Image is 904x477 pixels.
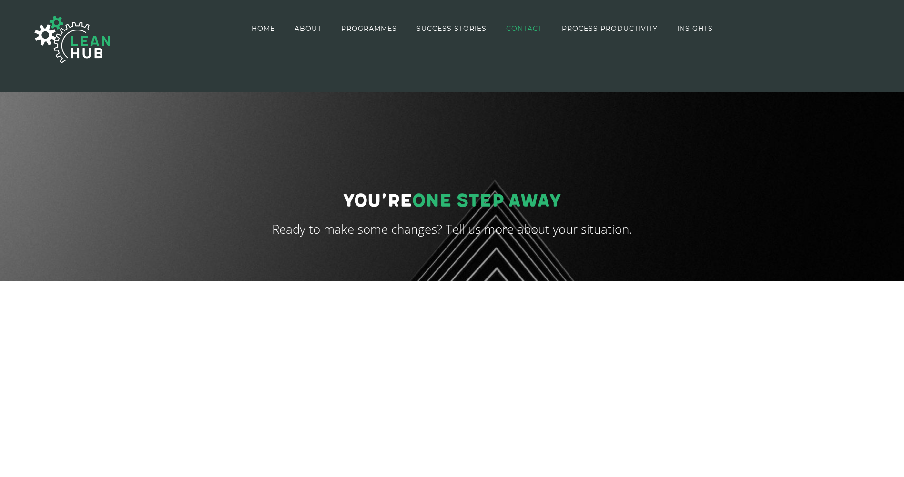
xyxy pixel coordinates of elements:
[295,25,322,32] span: ABOUT
[295,1,322,56] a: ABOUT
[416,25,487,32] span: SUCCESS STORIES
[677,1,713,56] a: INSIGHTS
[252,25,275,32] span: HOME
[25,6,120,73] img: The Lean Hub | Optimising productivity with Lean Logo
[506,25,542,32] span: CONTACT
[677,25,713,32] span: INSIGHTS
[562,25,658,32] span: PROCESS PRODUCTIVITY
[416,1,487,56] a: SUCCESS STORIES
[341,1,397,56] a: PROGRAMMES
[506,1,542,56] a: CONTACT
[344,190,412,211] span: You’re
[562,1,658,56] a: PROCESS PRODUCTIVITY
[252,1,713,56] nav: Main Menu
[272,220,632,238] span: Ready to make some changes? Tell us more about your situation.
[252,1,275,56] a: HOME
[341,25,397,32] span: PROGRAMMES
[412,190,560,211] span: ONE Step Away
